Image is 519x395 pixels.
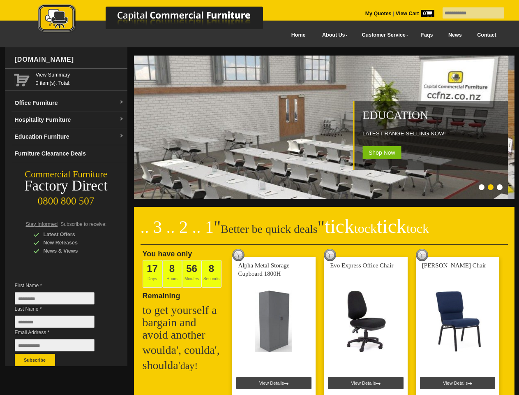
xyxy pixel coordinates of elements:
[469,26,504,44] a: Contact
[441,26,469,44] a: News
[15,354,55,366] button: Subscribe
[119,117,124,122] img: dropdown
[325,215,429,237] span: tick tick
[362,146,401,159] span: Shop Now
[186,263,197,274] span: 56
[162,260,182,288] span: Hours
[127,56,510,199] img: Education
[12,95,127,112] a: Office Furnituredropdown
[12,128,127,145] a: Education Furnituredropdown
[169,263,175,274] span: 8
[5,191,127,207] div: 0800 800 507
[488,184,494,190] li: Page dot 2
[416,249,428,261] img: tick tock deal clock
[232,249,245,261] img: tick tock deal clock
[143,250,192,258] span: You have only
[214,218,221,237] span: "
[421,10,434,17] span: 0
[143,344,225,356] h2: woulda', coulda',
[33,247,111,255] div: News & Views
[318,218,429,237] span: "
[15,4,303,34] img: Capital Commercial Furniture Logo
[365,11,392,16] a: My Quotes
[15,4,303,37] a: Capital Commercial Furniture Logo
[143,260,162,288] span: Days
[354,221,377,236] span: tock
[182,260,202,288] span: Minutes
[12,112,127,128] a: Hospitality Furnituredropdown
[324,249,336,261] img: tick tock deal clock
[36,71,124,79] a: View Summary
[119,100,124,105] img: dropdown
[141,220,508,245] h2: Better be quick deals
[406,221,429,236] span: tock
[413,26,441,44] a: Faqs
[209,263,214,274] span: 8
[143,304,225,341] h2: to get yourself a bargain and avoid another
[497,184,503,190] li: Page dot 3
[15,292,95,304] input: First Name *
[396,11,434,16] strong: View Cart
[15,281,107,290] span: First Name *
[143,359,225,372] h2: shoulda'
[12,47,127,72] div: [DOMAIN_NAME]
[313,26,353,44] a: About Us
[119,134,124,139] img: dropdown
[33,230,111,239] div: Latest Offers
[479,184,484,190] li: Page dot 1
[26,221,58,227] span: Stay Informed
[180,360,198,371] span: day!
[36,71,124,86] span: 0 item(s), Total:
[12,145,127,162] a: Furniture Clearance Deals
[5,180,127,192] div: Factory Direct
[362,109,504,121] h2: Education
[33,239,111,247] div: New Releases
[15,305,107,313] span: Last Name *
[141,218,214,237] span: .. 3 .. 2 .. 1
[15,339,95,351] input: Email Address *
[60,221,106,227] span: Subscribe to receive:
[143,288,180,300] span: Remaining
[362,130,504,138] p: LATEST RANGE SELLING NOW!
[15,328,107,337] span: Email Address *
[147,263,158,274] span: 17
[353,26,413,44] a: Customer Service
[5,169,127,180] div: Commercial Furniture
[394,11,434,16] a: View Cart0
[15,316,95,328] input: Last Name *
[202,260,221,288] span: Seconds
